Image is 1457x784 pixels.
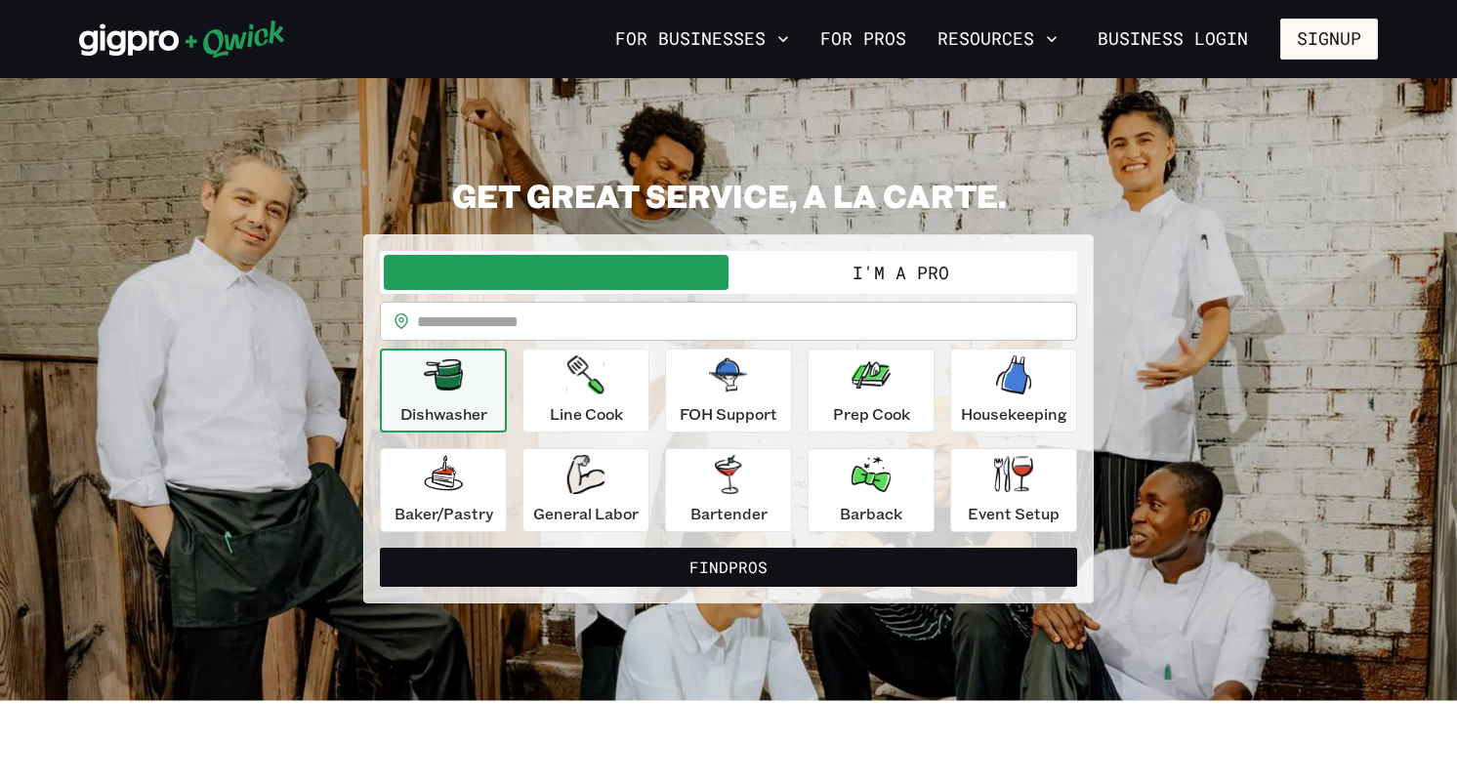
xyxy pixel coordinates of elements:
[395,502,493,525] p: Baker/Pastry
[380,448,507,532] button: Baker/Pastry
[550,402,623,426] p: Line Cook
[728,255,1073,290] button: I'm a Pro
[950,349,1077,433] button: Housekeeping
[808,448,935,532] button: Barback
[961,402,1067,426] p: Housekeeping
[690,502,768,525] p: Bartender
[930,22,1065,56] button: Resources
[665,448,792,532] button: Bartender
[363,176,1094,215] h2: GET GREAT SERVICE, A LA CARTE.
[680,402,777,426] p: FOH Support
[833,402,910,426] p: Prep Cook
[384,255,728,290] button: I'm a Business
[607,22,797,56] button: For Businesses
[400,402,487,426] p: Dishwasher
[1280,19,1378,60] button: Signup
[1081,19,1265,60] a: Business Login
[950,448,1077,532] button: Event Setup
[522,349,649,433] button: Line Cook
[665,349,792,433] button: FOH Support
[808,349,935,433] button: Prep Cook
[968,502,1060,525] p: Event Setup
[812,22,914,56] a: For Pros
[380,349,507,433] button: Dishwasher
[840,502,902,525] p: Barback
[522,448,649,532] button: General Labor
[533,502,639,525] p: General Labor
[380,548,1077,587] button: FindPros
